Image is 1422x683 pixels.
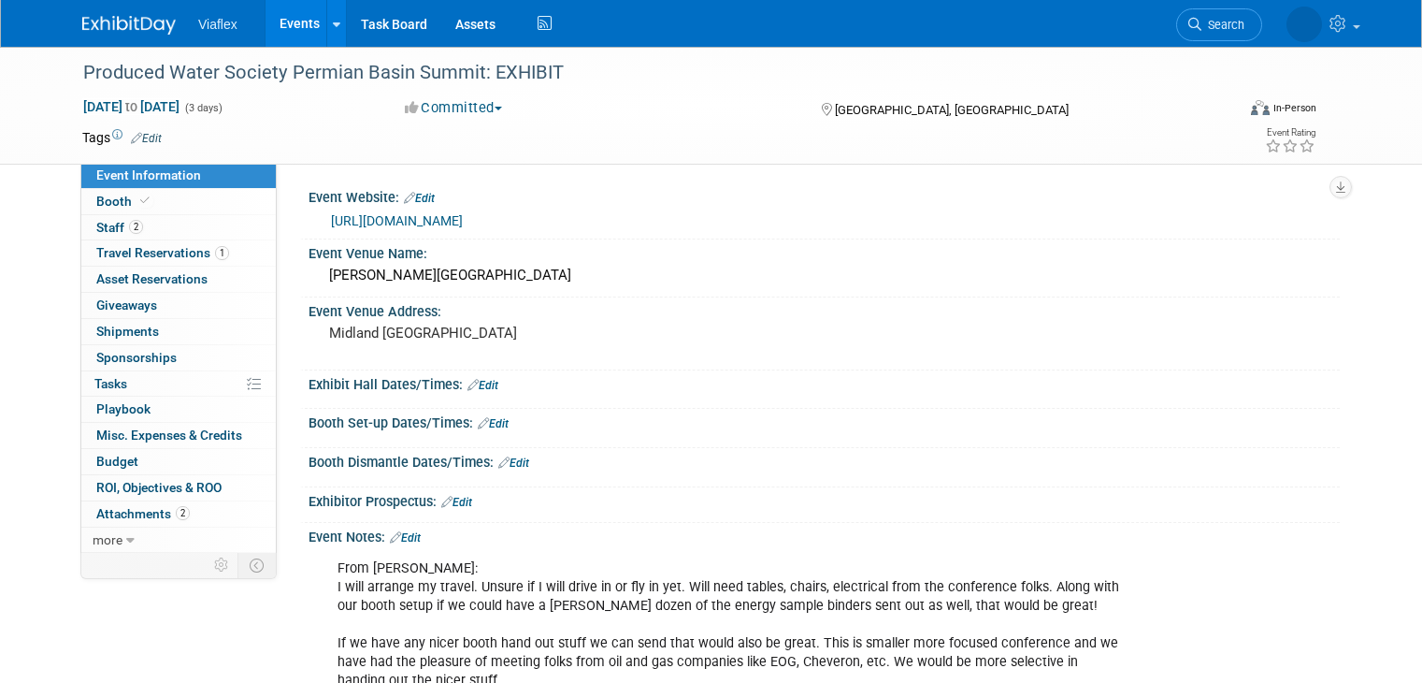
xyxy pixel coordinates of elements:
button: Committed [398,98,510,118]
a: Misc. Expenses & Credits [81,423,276,448]
pre: Midland [GEOGRAPHIC_DATA] [329,325,718,341]
div: [PERSON_NAME][GEOGRAPHIC_DATA] [323,261,1326,290]
span: 2 [176,506,190,520]
div: Exhibitor Prospectus: [309,487,1340,512]
div: Event Venue Address: [309,298,1340,321]
div: Event Rating [1265,128,1315,138]
span: Sponsorships [96,350,177,365]
a: Budget [81,449,276,474]
a: Edit [404,192,435,205]
span: Staff [96,220,143,235]
a: Asset Reservations [81,267,276,292]
span: Viaflex [198,17,237,32]
span: Tasks [94,376,127,391]
span: more [93,532,122,547]
a: more [81,528,276,553]
a: Shipments [81,319,276,344]
a: Edit [390,531,421,545]
div: Exhibit Hall Dates/Times: [309,371,1340,395]
span: Travel Reservations [96,245,229,260]
div: Event Website: [309,183,1340,208]
img: Deb Johnson [1286,7,1322,42]
div: Produced Water Society Permian Basin Summit: EXHIBIT [77,56,1212,90]
a: Edit [131,132,162,145]
a: Edit [467,379,498,392]
td: Tags [82,128,162,147]
a: Sponsorships [81,345,276,371]
a: Tasks [81,371,276,397]
td: Personalize Event Tab Strip [206,553,238,577]
span: Budget [96,454,138,469]
a: Edit [441,496,472,509]
span: 1 [215,246,229,260]
span: Shipments [96,324,159,339]
div: Booth Set-up Dates/Times: [309,409,1340,433]
span: Event Information [96,167,201,182]
span: Giveaways [96,298,157,312]
span: Misc. Expenses & Credits [96,428,242,443]
td: Toggle Event Tabs [238,553,277,577]
a: Edit [498,457,529,470]
div: Booth Dismantle Dates/Times: [309,448,1340,472]
span: Attachments [96,506,190,521]
img: ExhibitDay [82,16,176,35]
span: 2 [129,220,143,234]
div: Event Venue Name: [309,240,1340,263]
a: Staff2 [81,215,276,240]
div: Event Notes: [309,523,1340,547]
div: In-Person [1272,101,1316,115]
a: Attachments2 [81,501,276,527]
span: to [122,99,140,114]
span: ROI, Objectives & ROO [96,480,222,495]
a: Giveaways [81,293,276,318]
span: Booth [96,194,153,209]
span: [DATE] [DATE] [82,98,180,115]
a: Playbook [81,397,276,422]
a: Edit [478,417,509,430]
img: Format-Inperson.png [1251,100,1270,115]
span: [GEOGRAPHIC_DATA], [GEOGRAPHIC_DATA] [835,103,1069,117]
a: Travel Reservations1 [81,240,276,266]
span: Asset Reservations [96,271,208,286]
a: Booth [81,189,276,214]
a: [URL][DOMAIN_NAME] [331,213,463,228]
i: Booth reservation complete [140,196,150,206]
div: Event Format [1134,97,1316,125]
a: Search [1176,8,1262,41]
a: Event Information [81,163,276,188]
a: ROI, Objectives & ROO [81,475,276,501]
span: (3 days) [183,102,223,114]
span: Search [1201,18,1244,32]
span: Playbook [96,401,151,416]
